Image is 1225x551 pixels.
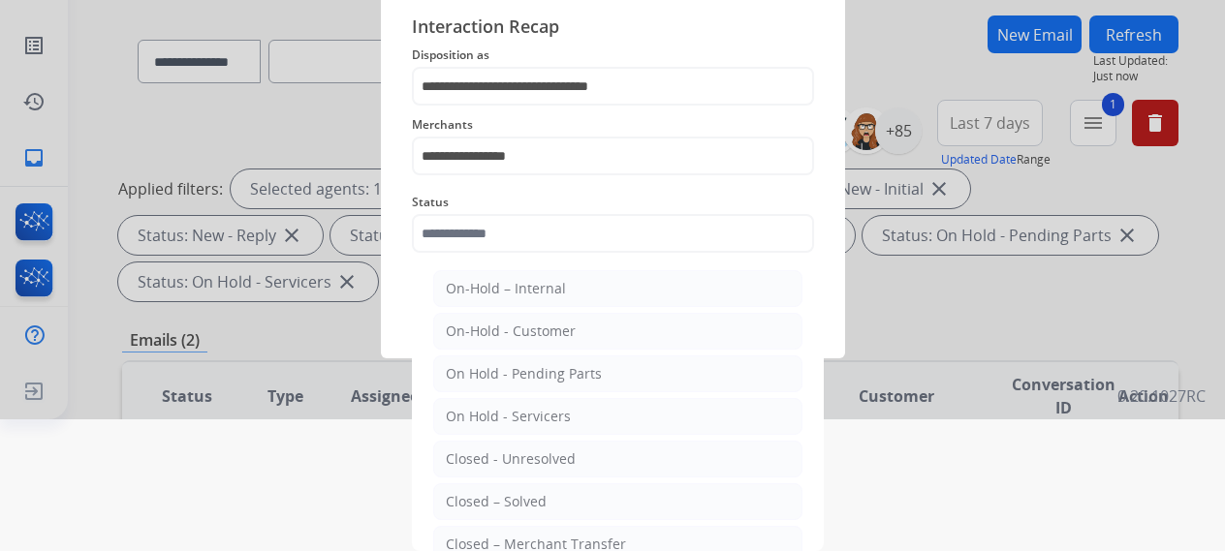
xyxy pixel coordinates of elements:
span: Status [412,191,814,214]
span: Merchants [412,113,814,137]
div: On Hold - Pending Parts [446,364,602,383]
p: 0.20.1027RC [1117,384,1206,408]
div: On-Hold – Internal [446,279,566,298]
div: Closed - Unresolved [446,449,576,469]
div: Closed – Solved [446,492,547,511]
div: On Hold - Servicers [446,407,571,426]
div: On-Hold - Customer [446,321,576,341]
span: Disposition as [412,44,814,67]
span: Interaction Recap [412,13,814,44]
